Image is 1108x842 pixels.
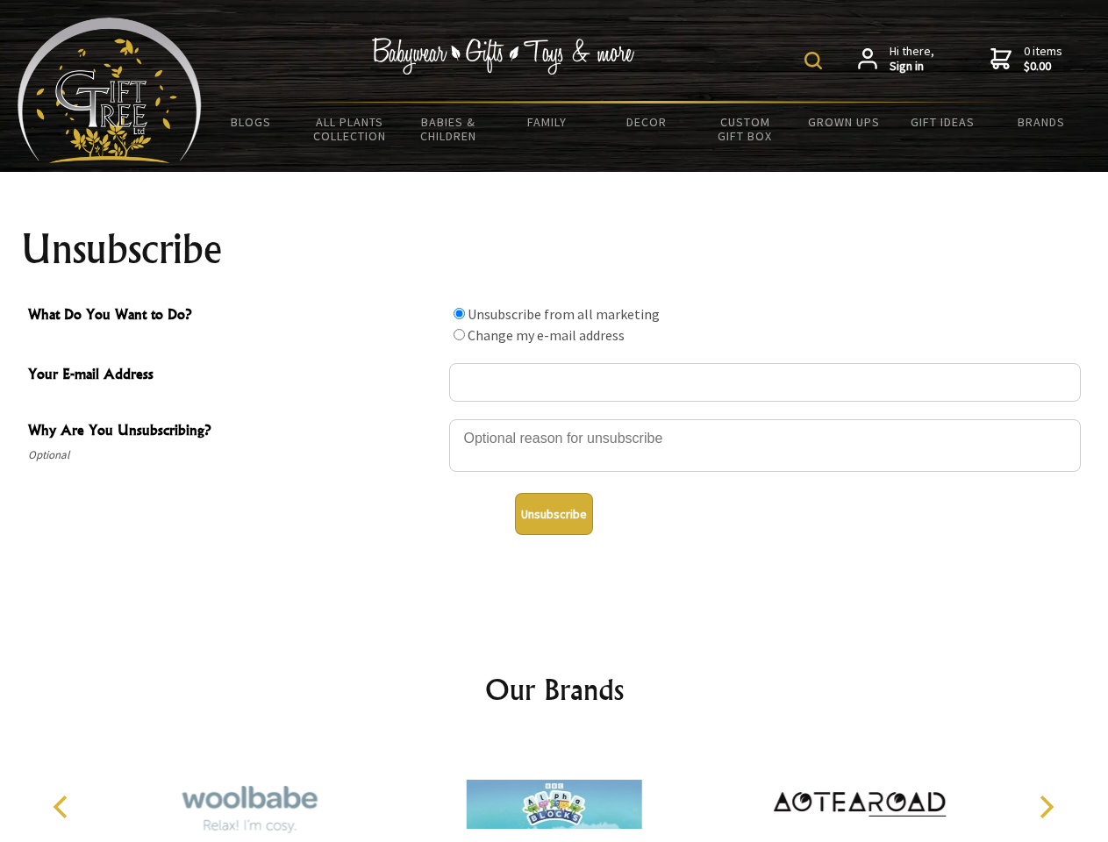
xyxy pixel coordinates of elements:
[372,38,635,75] img: Babywear - Gifts - Toys & more
[35,668,1074,710] h2: Our Brands
[399,103,498,154] a: Babies & Children
[449,419,1081,472] textarea: Why Are You Unsubscribing?
[804,52,822,69] img: product search
[468,305,660,323] label: Unsubscribe from all marketing
[1024,43,1062,75] span: 0 items
[1024,59,1062,75] strong: $0.00
[597,103,696,140] a: Decor
[696,103,795,154] a: Custom Gift Box
[454,329,465,340] input: What Do You Want to Do?
[28,445,440,466] span: Optional
[992,103,1091,140] a: Brands
[794,103,893,140] a: Grown Ups
[890,44,934,75] span: Hi there,
[21,228,1088,270] h1: Unsubscribe
[18,18,202,163] img: Babyware - Gifts - Toys and more...
[28,419,440,445] span: Why Are You Unsubscribing?
[498,103,597,140] a: Family
[515,493,593,535] button: Unsubscribe
[28,363,440,389] span: Your E-mail Address
[890,59,934,75] strong: Sign in
[301,103,400,154] a: All Plants Collection
[990,44,1062,75] a: 0 items$0.00
[44,788,82,826] button: Previous
[858,44,934,75] a: Hi there,Sign in
[893,103,992,140] a: Gift Ideas
[468,326,625,344] label: Change my e-mail address
[28,303,440,329] span: What Do You Want to Do?
[1026,788,1065,826] button: Next
[454,308,465,319] input: What Do You Want to Do?
[449,363,1081,402] input: Your E-mail Address
[202,103,301,140] a: BLOGS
